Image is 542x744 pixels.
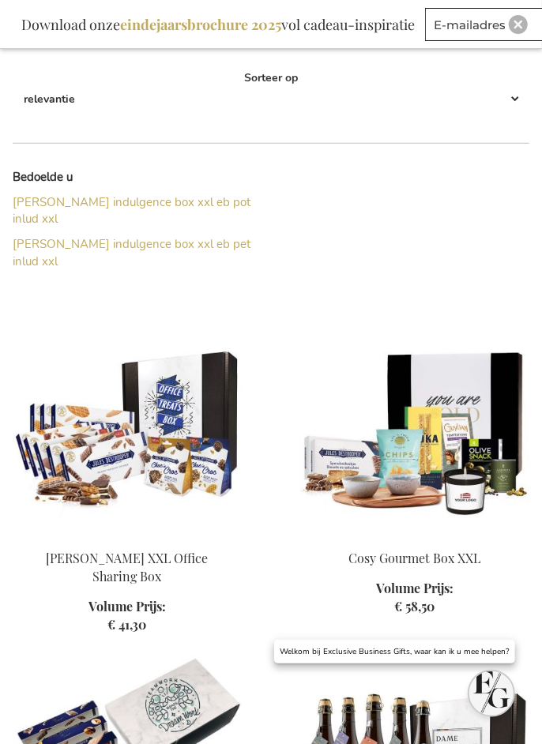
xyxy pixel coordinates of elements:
[13,169,271,186] dt: Bedoelde u
[14,8,422,41] div: Download onze vol cadeau-inspiratie
[108,616,147,633] span: € 41,30
[349,550,481,566] a: Cosy Gourmet Box XXL
[13,312,242,533] img: Jules Destrooper XXL Office Sharing Box
[376,580,454,616] a: Volume Prijs: € 58,50
[88,598,166,634] a: Volume Prijs: € 41,30
[47,550,209,584] a: [PERSON_NAME] XXL Office Sharing Box
[509,15,528,34] div: Close
[395,598,435,614] span: € 58,50
[120,15,281,34] b: eindejaarsbrochure 2025
[13,236,250,269] a: [PERSON_NAME] indulgence box xxl eb pet inlud xxl
[13,194,250,227] a: [PERSON_NAME] indulgence box xxl eb pot inlud xxl
[300,312,529,533] img: Cosy Gourmet Box XXL
[514,20,523,29] img: Close
[376,580,454,598] span: Volume Prijs:
[88,598,166,616] span: Volume Prijs:
[13,530,242,545] a: Jules Destrooper XXL Office Sharing Box
[300,530,529,545] a: Cosy Gourmet Box XXL
[244,70,298,85] label: Sorteer op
